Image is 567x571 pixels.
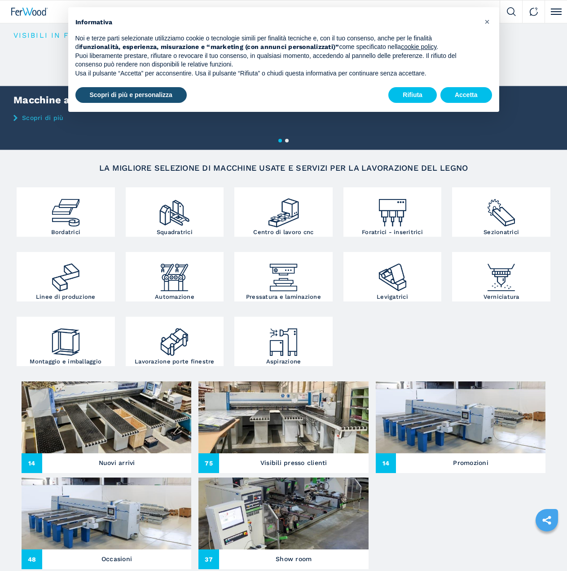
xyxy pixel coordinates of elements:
a: Squadratrici [126,187,224,237]
img: Contact us [529,7,538,16]
a: Linee di produzione [17,252,115,301]
h2: Informativa [75,18,478,27]
button: 2 [285,139,289,142]
img: Occasioni [22,478,191,549]
img: Show room [198,478,368,549]
img: aspirazione_1.png [267,319,300,359]
img: Nuovi arrivi [22,381,191,453]
img: montaggio_imballaggio_2.png [49,319,82,359]
h3: Squadratrici [157,229,193,235]
span: 37 [198,549,219,569]
h3: Lavorazione porte finestre [135,359,215,364]
h3: Montaggio e imballaggio [30,359,101,364]
p: Usa il pulsante “Accetta” per acconsentire. Usa il pulsante “Rifiuta” o chiudi questa informativa... [75,69,478,78]
a: cookie policy [401,43,436,50]
img: pressa-strettoia.png [267,254,300,294]
a: Visibili presso clienti75Visibili presso clienti [198,381,368,473]
a: Automazione [126,252,224,301]
h3: Occasioni [101,553,132,565]
span: 48 [22,549,42,569]
a: sharethis [536,509,558,531]
h3: Promozioni [453,456,488,469]
a: Lavorazione porte finestre [126,317,224,366]
a: Occasioni48Occasioni [22,478,191,569]
a: Foratrici - inseritrici [343,187,442,237]
button: Chiudi questa informativa [480,14,495,29]
span: 14 [376,453,396,473]
iframe: Chat [529,531,560,564]
button: Accetta [440,87,492,103]
h3: Centro di lavoro cnc [253,229,313,235]
a: Centro di lavoro cnc [234,187,333,237]
h3: Verniciatura [483,294,519,300]
h3: Foratrici - inseritrici [362,229,423,235]
strong: funzionalità, esperienza, misurazione e “marketing (con annunci personalizzati)” [80,43,339,50]
h3: Levigatrici [377,294,408,300]
span: 14 [22,453,42,473]
h2: LA MIGLIORE SELEZIONE DI MACCHINE USATE E SERVIZI PER LA LAVORAZIONE DEL LEGNO [39,164,529,172]
p: Noi e terze parti selezionate utilizziamo cookie o tecnologie simili per finalità tecniche e, con... [75,34,478,52]
img: sezionatrici_2.png [485,190,518,229]
a: Montaggio e imballaggio [17,317,115,366]
a: Pressatura e laminazione [234,252,333,301]
a: Levigatrici [343,252,442,301]
img: Promozioni [376,381,545,453]
span: 75 [198,453,219,473]
button: Rifiuta [388,87,437,103]
h3: Show room [276,553,312,565]
img: Ferwood [11,8,48,16]
button: Click to toggle menu [545,0,567,23]
h3: Linee di produzione [36,294,96,300]
button: Scopri di più e personalizza [75,87,187,103]
img: Search [507,7,516,16]
h3: Visibili presso clienti [260,456,327,469]
a: Show room37Show room [198,478,368,569]
img: bordatrici_1.png [49,190,82,229]
img: lavorazione_porte_finestre_2.png [158,319,191,359]
a: Promozioni14Promozioni [376,381,545,473]
h3: Nuovi arrivi [99,456,135,469]
a: Bordatrici [17,187,115,237]
img: verniciatura_1.png [485,254,518,294]
button: 1 [278,139,282,142]
a: Aspirazione [234,317,333,366]
img: linee_di_produzione_2.png [49,254,82,294]
p: Puoi liberamente prestare, rifiutare o revocare il tuo consenso, in qualsiasi momento, accedendo ... [75,52,478,69]
h3: Automazione [155,294,194,300]
h3: Sezionatrici [483,229,519,235]
img: Visibili presso clienti [198,381,368,453]
img: automazione.png [158,254,191,294]
span: × [484,16,490,27]
img: foratrici_inseritrici_2.png [376,190,409,229]
a: Sezionatrici [452,187,550,237]
img: centro_di_lavoro_cnc_2.png [267,190,300,229]
h3: Aspirazione [266,359,301,364]
img: levigatrici_2.png [376,254,409,294]
a: Nuovi arrivi14Nuovi arrivi [22,381,191,473]
a: Verniciatura [452,252,550,301]
img: squadratrici_2.png [158,190,191,229]
h3: Bordatrici [51,229,81,235]
h3: Pressatura e laminazione [246,294,321,300]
